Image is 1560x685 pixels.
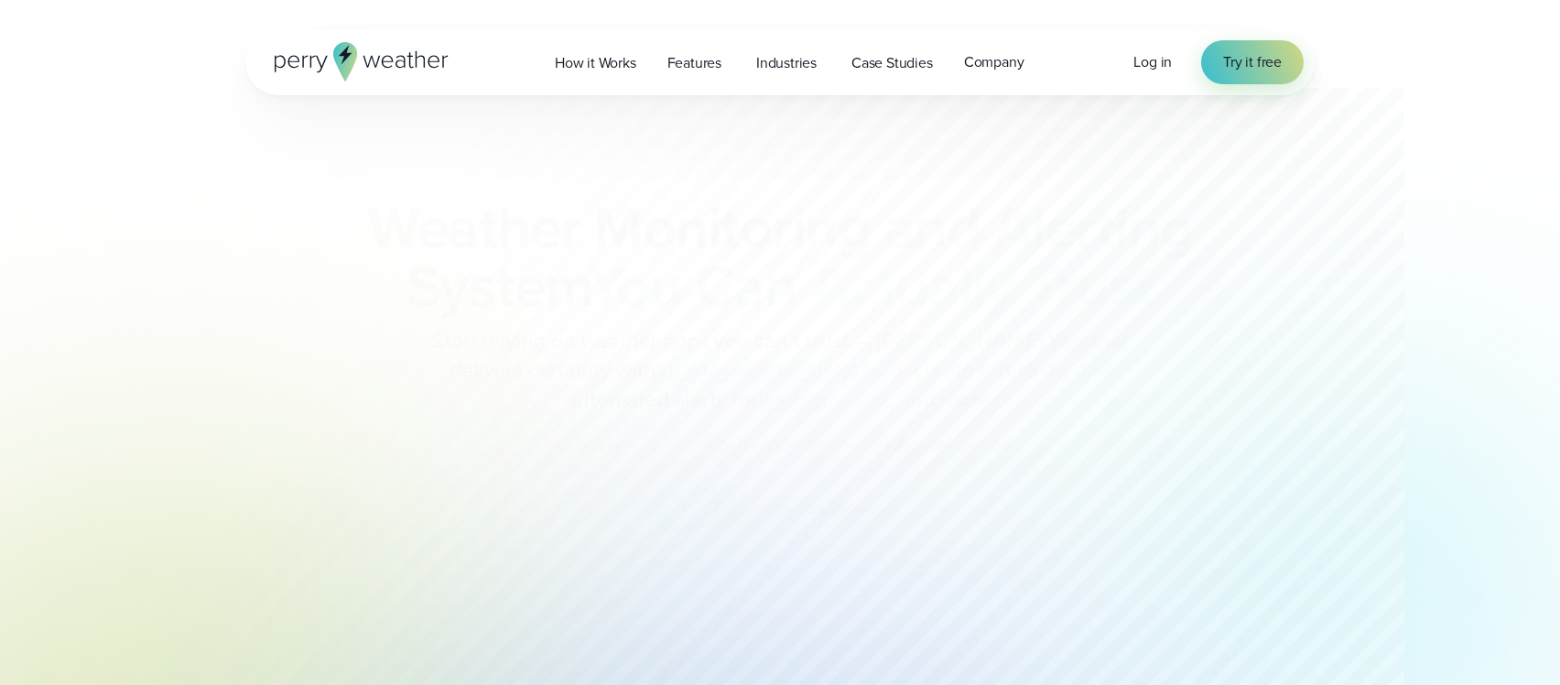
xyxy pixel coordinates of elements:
[555,52,636,74] span: How it Works
[756,52,817,74] span: Industries
[1223,51,1282,73] span: Try it free
[964,51,1024,73] span: Company
[851,52,933,74] span: Case Studies
[836,44,948,82] a: Case Studies
[1201,40,1304,84] a: Try it free
[667,52,721,74] span: Features
[539,44,652,82] a: How it Works
[1133,51,1172,72] span: Log in
[1133,51,1172,73] a: Log in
